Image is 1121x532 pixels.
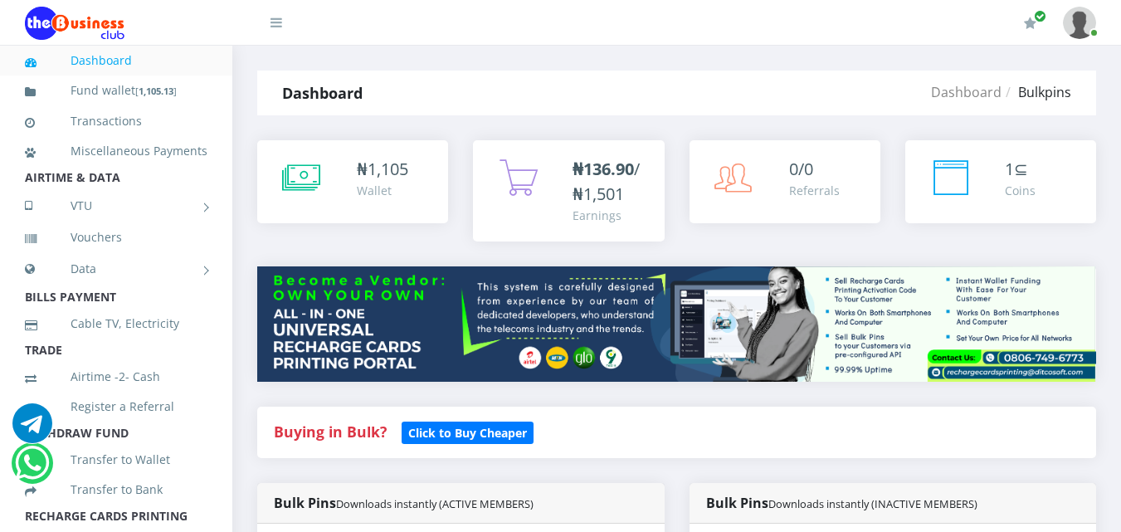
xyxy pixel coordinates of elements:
a: 0/0 Referrals [690,140,880,223]
a: Transactions [25,102,207,140]
div: Wallet [357,182,408,199]
li: Bulkpins [1002,82,1071,102]
span: /₦1,501 [573,158,640,205]
div: Earnings [573,207,647,224]
img: Logo [25,7,124,40]
img: User [1063,7,1096,39]
div: ⊆ [1005,157,1036,182]
b: Click to Buy Cheaper [408,425,527,441]
div: Referrals [789,182,840,199]
a: Register a Referral [25,388,207,426]
img: multitenant_rcp.png [257,266,1096,382]
strong: Buying in Bulk? [274,422,387,442]
small: Downloads instantly (ACTIVE MEMBERS) [336,496,534,511]
a: Data [25,248,207,290]
a: ₦1,105 Wallet [257,140,448,223]
a: Miscellaneous Payments [25,132,207,170]
small: [ ] [135,85,177,97]
strong: Dashboard [282,83,363,103]
span: 0/0 [789,158,813,180]
a: Cable TV, Electricity [25,305,207,343]
b: 1,105.13 [139,85,173,97]
a: VTU [25,185,207,227]
a: Click to Buy Cheaper [402,422,534,442]
i: Renew/Upgrade Subscription [1024,17,1036,30]
a: Chat for support [15,456,49,483]
div: ₦ [357,157,408,182]
a: Chat for support [12,416,52,443]
a: Dashboard [931,83,1002,101]
strong: Bulk Pins [706,494,977,512]
span: Renew/Upgrade Subscription [1034,10,1046,22]
a: Vouchers [25,218,207,256]
div: Coins [1005,182,1036,199]
b: ₦136.90 [573,158,634,180]
span: 1 [1005,158,1014,180]
small: Downloads instantly (INACTIVE MEMBERS) [768,496,977,511]
a: ₦136.90/₦1,501 Earnings [473,140,664,242]
a: Transfer to Wallet [25,441,207,479]
a: Transfer to Bank [25,471,207,509]
a: Airtime -2- Cash [25,358,207,396]
a: Fund wallet[1,105.13] [25,71,207,110]
a: Dashboard [25,41,207,80]
span: 1,105 [368,158,408,180]
strong: Bulk Pins [274,494,534,512]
